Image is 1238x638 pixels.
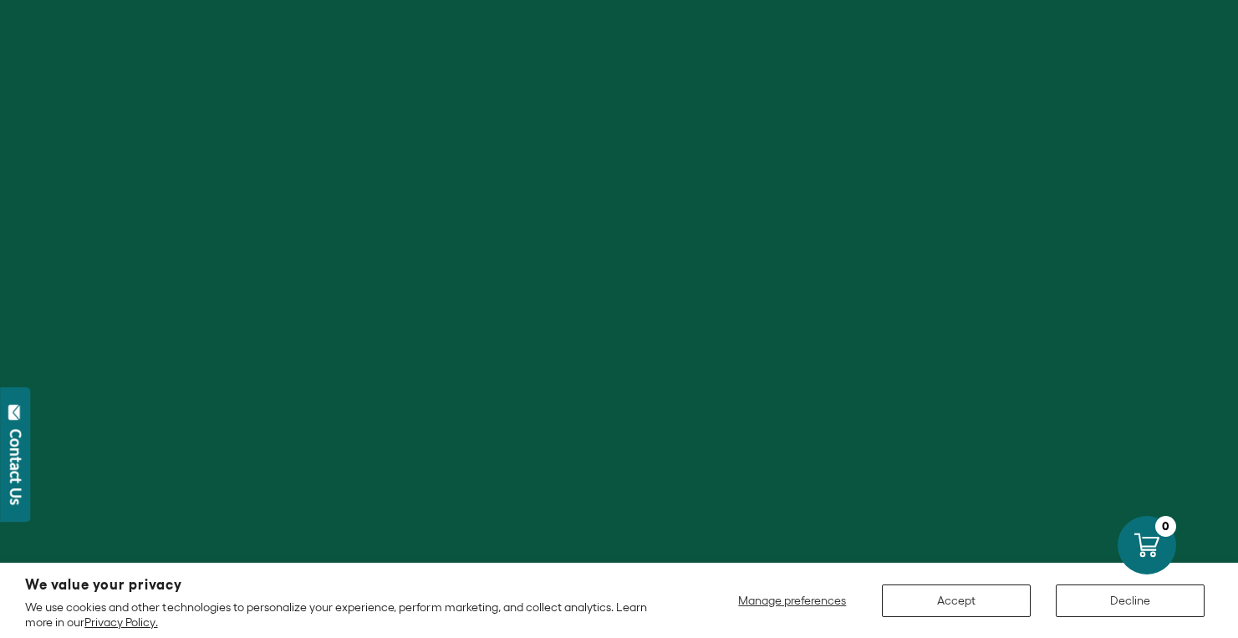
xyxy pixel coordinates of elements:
[728,584,857,617] button: Manage preferences
[1056,584,1205,617] button: Decline
[1155,516,1176,537] div: 0
[882,584,1031,617] button: Accept
[84,615,157,629] a: Privacy Policy.
[25,578,669,592] h2: We value your privacy
[738,594,846,607] span: Manage preferences
[25,600,669,630] p: We use cookies and other technologies to personalize your experience, perform marketing, and coll...
[8,429,24,505] div: Contact Us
